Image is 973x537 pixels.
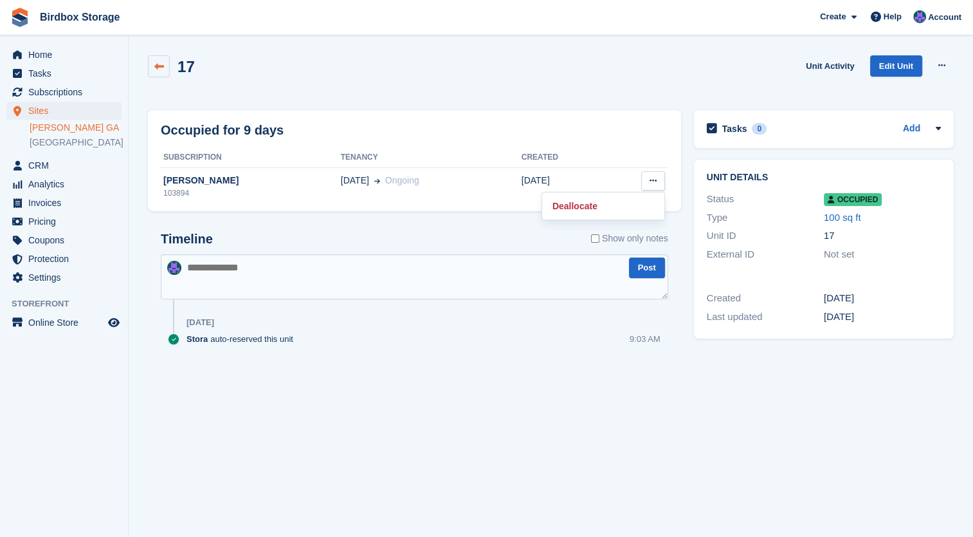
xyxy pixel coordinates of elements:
a: Unit Activity [801,55,859,77]
div: 9:03 AM [630,333,660,345]
div: Status [707,192,824,207]
td: [DATE] [522,167,606,206]
label: Show only notes [591,232,668,245]
div: Last updated [707,310,824,325]
a: menu [6,194,122,212]
a: Birdbox Storage [35,6,125,28]
span: Tasks [28,64,105,82]
a: menu [6,83,122,101]
h2: Tasks [722,123,747,135]
div: [DATE] [824,291,941,306]
a: menu [6,250,122,268]
div: auto-reserved this unit [186,333,300,345]
th: Created [522,147,606,168]
a: Add [903,122,920,137]
a: Edit Unit [870,55,922,77]
span: Ongoing [385,175,419,185]
span: Invoices [28,194,105,212]
h2: Timeline [161,232,213,247]
a: [GEOGRAPHIC_DATA] [30,137,122,149]
a: menu [6,175,122,193]
span: Sites [28,102,105,120]
span: Account [928,11,961,24]
div: [DATE] [186,317,214,328]
a: 100 sq ft [824,212,861,223]
span: Analytics [28,175,105,193]
span: [DATE] [341,174,369,187]
span: Protection [28,250,105,268]
img: Brian Fey/Brenton Franklin [913,10,926,23]
a: menu [6,314,122,332]
div: 0 [752,123,767,135]
div: 103894 [161,187,341,199]
a: menu [6,268,122,287]
h2: 17 [177,58,195,75]
div: Type [707,211,824,225]
th: Tenancy [341,147,522,168]
div: [DATE] [824,310,941,325]
div: 17 [824,229,941,243]
div: [PERSON_NAME] [161,174,341,187]
div: Unit ID [707,229,824,243]
span: Create [820,10,846,23]
a: menu [6,46,122,64]
span: Pricing [28,212,105,231]
img: stora-icon-8386f47178a22dfd0bd8f6a31ec36ba5ce8667c1dd55bd0f319d3a0aa187defe.svg [10,8,30,27]
div: Created [707,291,824,306]
span: Storefront [12,297,128,310]
div: External ID [707,247,824,262]
span: CRM [28,156,105,174]
h2: Unit details [707,173,941,183]
h2: Occupied for 9 days [161,120,284,140]
button: Post [629,258,665,279]
span: Subscriptions [28,83,105,101]
span: Online Store [28,314,105,332]
span: Home [28,46,105,64]
a: Preview store [106,315,122,330]
span: Stora [186,333,208,345]
a: menu [6,102,122,120]
a: menu [6,64,122,82]
div: Not set [824,247,941,262]
a: menu [6,156,122,174]
a: menu [6,231,122,249]
a: Deallocate [547,198,659,214]
input: Show only notes [591,232,599,245]
img: Brian Fey/Brenton Franklin [167,261,181,275]
span: Help [884,10,902,23]
th: Subscription [161,147,341,168]
a: menu [6,212,122,231]
a: [PERSON_NAME] GA [30,122,122,134]
span: Occupied [824,193,882,206]
span: Coupons [28,231,105,249]
span: Settings [28,268,105,287]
